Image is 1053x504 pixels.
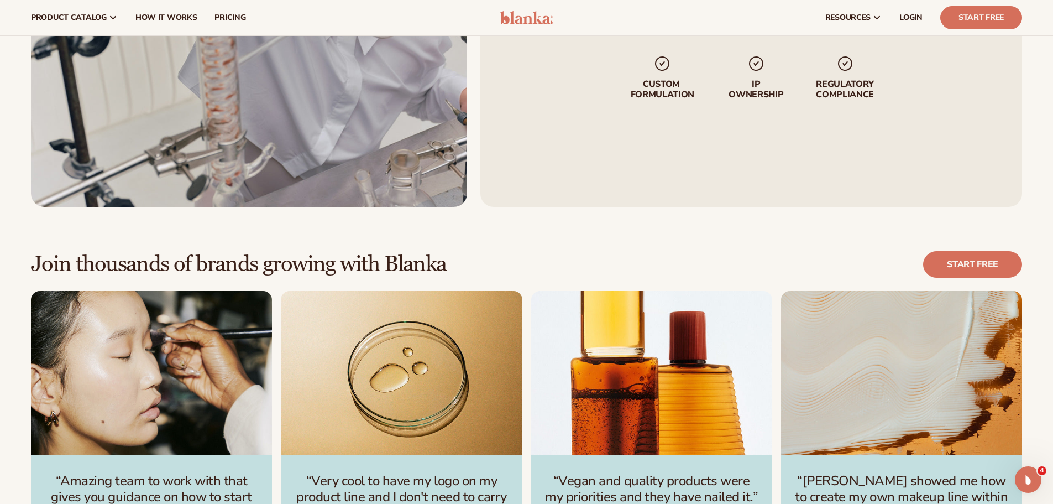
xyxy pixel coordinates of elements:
[815,79,874,100] p: regulatory compliance
[899,13,923,22] span: LOGIN
[500,11,553,24] img: logo
[836,55,853,72] img: checkmark_svg
[781,291,1022,455] img: image_template--19526983188695__image_description_and_name_FJ4Pn4
[531,291,772,455] img: image_template--19526983188695__image_description_and_name_FJ4Pn4
[747,55,764,72] img: checkmark_svg
[627,79,696,100] p: Custom formulation
[1015,466,1041,493] iframe: Intercom live chat
[653,55,671,72] img: checkmark_svg
[135,13,197,22] span: How It Works
[31,291,272,455] img: image_template--19526983188695__image_description_and_name_FJ4Pn4
[31,252,447,277] h2: Join thousands of brands growing with Blanka
[31,13,107,22] span: product catalog
[940,6,1022,29] a: Start Free
[1038,466,1046,475] span: 4
[281,291,522,455] img: image_template--19526983188695__image_description_and_name_FJ4Pn4
[825,13,871,22] span: resources
[214,13,245,22] span: pricing
[727,79,784,100] p: IP Ownership
[923,251,1022,278] a: Start free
